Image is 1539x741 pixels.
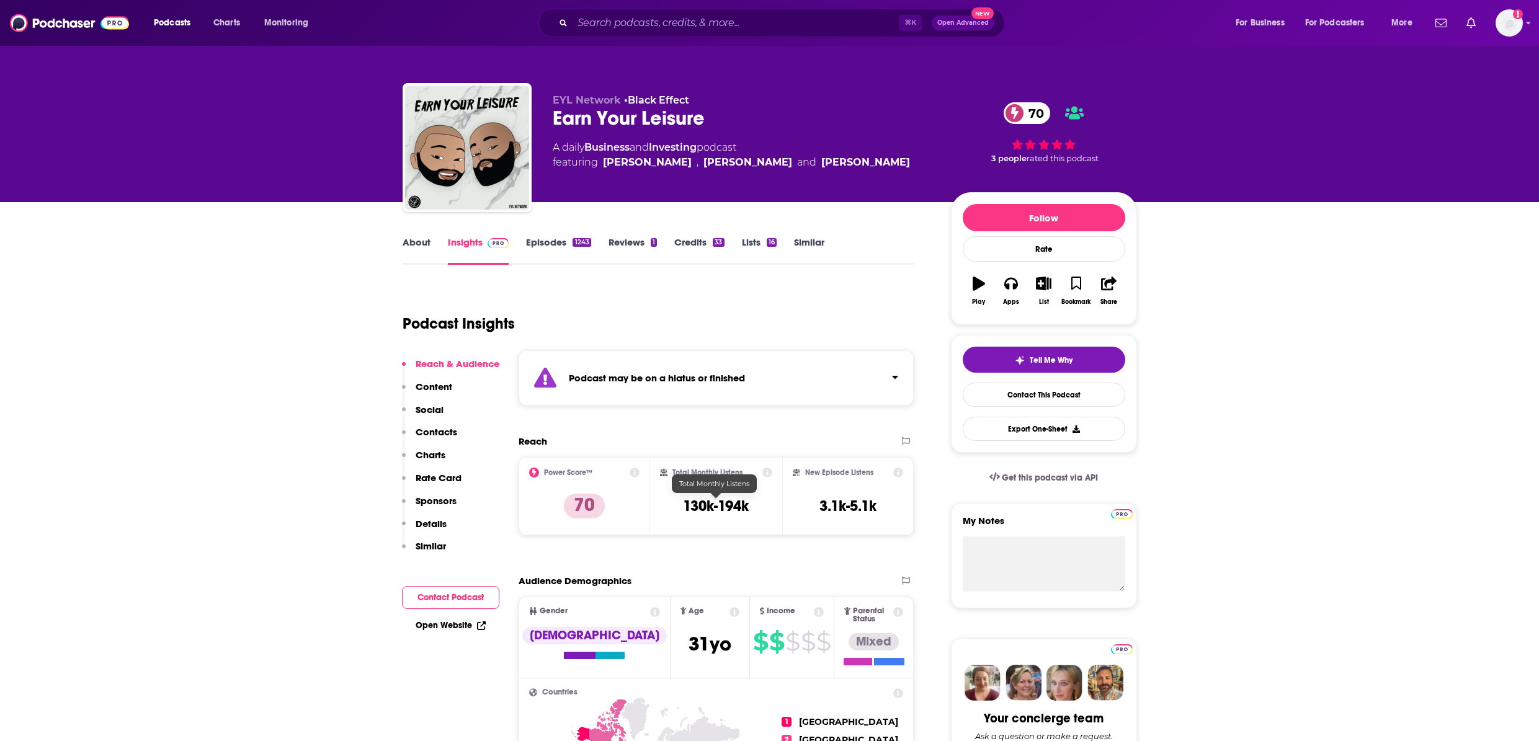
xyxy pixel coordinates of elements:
button: Details [402,518,447,541]
button: Contacts [402,426,457,449]
div: 1243 [573,238,591,247]
span: and [797,155,816,170]
button: Rate Card [402,472,462,495]
span: Parental Status [853,607,891,623]
img: Earn Your Leisure [405,86,529,210]
p: Content [416,381,452,393]
img: Jon Profile [1087,665,1123,701]
span: $ [816,632,831,652]
label: My Notes [963,515,1125,536]
a: Contact This Podcast [963,383,1125,407]
button: Sponsors [402,495,457,518]
span: Monitoring [264,14,308,32]
img: User Profile [1496,9,1523,37]
img: Podchaser Pro [1111,644,1133,654]
a: Charts [205,13,248,33]
span: Gender [540,607,568,615]
p: Contacts [416,426,457,438]
span: , [697,155,698,170]
a: Reviews1 [609,236,657,265]
h2: New Episode Listens [805,468,873,477]
span: 31 yo [689,632,731,656]
span: EYL Network [553,94,621,106]
h1: Podcast Insights [403,314,515,333]
div: Rate [963,236,1125,262]
button: tell me why sparkleTell Me Why [963,347,1125,373]
a: Open Website [416,620,486,631]
span: For Podcasters [1305,14,1365,32]
a: InsightsPodchaser Pro [448,236,509,265]
p: Reach & Audience [416,358,499,370]
a: 70 [1004,102,1050,124]
button: Social [402,404,444,427]
button: open menu [1227,13,1300,33]
button: Export One-Sheet [963,417,1125,441]
img: Jules Profile [1046,665,1082,701]
span: Logged in as saxton [1496,9,1523,37]
div: Mixed [849,633,899,650]
button: Show profile menu [1496,9,1523,37]
span: • [624,94,689,106]
button: open menu [145,13,207,33]
button: Open AdvancedNew [932,16,994,30]
a: Show notifications dropdown [1430,12,1452,33]
img: Sydney Profile [965,665,1001,701]
p: Social [416,404,444,415]
p: Similar [416,540,446,552]
button: open menu [1383,13,1428,33]
h3: 3.1k-5.1k [819,497,877,515]
button: Similar [402,540,446,563]
button: Reach & Audience [402,358,499,381]
span: Income [767,607,795,615]
span: New [971,7,994,19]
p: Sponsors [416,495,457,507]
button: Follow [963,204,1125,231]
span: More [1391,14,1412,32]
a: About [403,236,430,265]
div: Bookmark [1061,298,1091,306]
p: Charts [416,449,445,461]
a: Episodes1243 [526,236,591,265]
div: List [1039,298,1049,306]
span: Total Monthly Listens [679,479,749,488]
div: 16 [767,238,777,247]
span: $ [801,632,815,652]
span: Podcasts [154,14,190,32]
div: Your concierge team [984,711,1104,726]
div: Play [972,298,985,306]
span: $ [769,632,784,652]
button: open menu [1297,13,1383,33]
a: Pro website [1111,642,1133,654]
div: A daily podcast [553,140,910,170]
span: Open Advanced [937,20,989,26]
a: Business [584,141,630,153]
span: Charts [213,14,240,32]
button: Charts [402,449,445,472]
p: Rate Card [416,472,462,484]
button: Contact Podcast [402,586,499,609]
h2: Reach [519,435,547,447]
button: Play [963,268,995,313]
div: Apps [1003,298,1019,306]
div: Search podcasts, credits, & more... [550,9,1017,37]
img: Barbara Profile [1006,665,1042,701]
a: Credits33 [674,236,724,265]
button: Share [1092,268,1125,313]
section: Click to expand status details [519,350,914,406]
span: [GEOGRAPHIC_DATA] [799,716,898,727]
div: Share [1100,298,1117,306]
a: Ian Dunlap [821,155,910,170]
strong: Podcast may be on a hiatus or finished [569,372,745,384]
span: ⌘ K [899,15,922,31]
div: 70 3 peoplerated this podcast [951,94,1137,171]
svg: Add a profile image [1513,9,1523,19]
span: Get this podcast via API [1002,473,1098,483]
span: For Business [1236,14,1285,32]
p: 70 [564,494,605,518]
span: Countries [542,688,578,696]
a: Podchaser - Follow, Share and Rate Podcasts [10,11,129,35]
a: Black Effect [628,94,689,106]
div: Ask a question or make a request. [975,731,1113,741]
span: Age [689,607,704,615]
